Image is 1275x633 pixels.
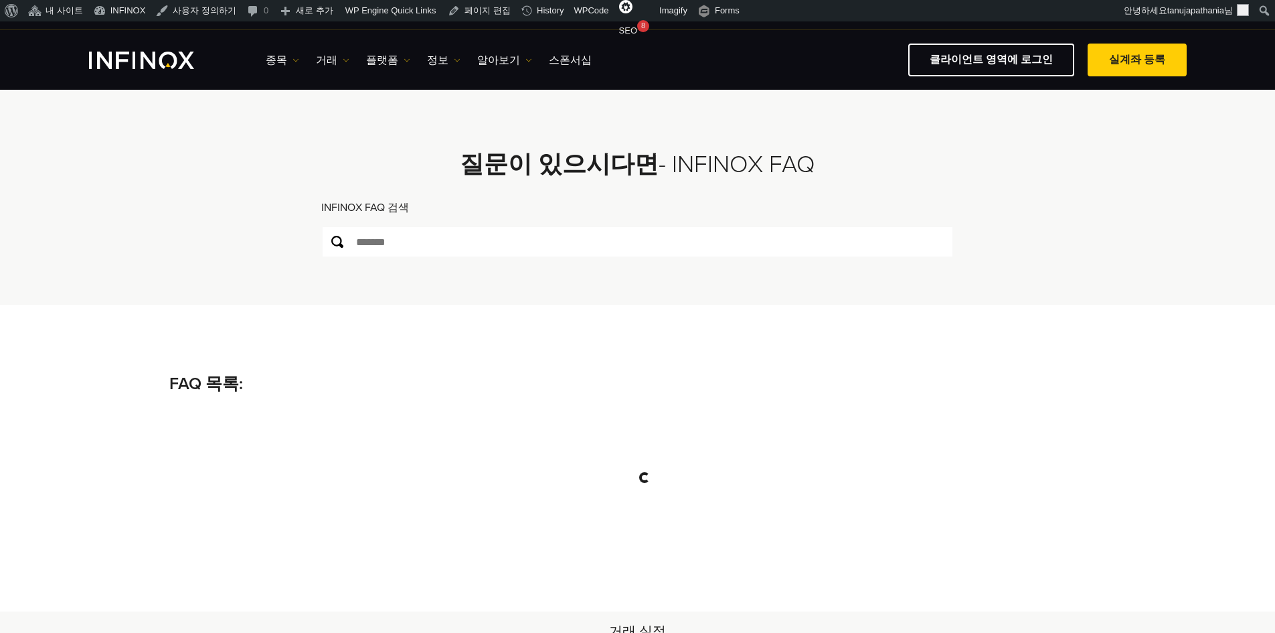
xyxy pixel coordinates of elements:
[908,44,1074,76] a: 클라이언트 영역에 로그인
[549,52,592,68] a: 스폰서십
[266,52,299,68] a: 종목
[619,25,637,36] span: SEO
[637,20,649,32] div: 8
[477,52,532,68] a: 알아보기
[169,372,1106,397] p: FAQ 목록:
[366,52,410,68] a: 플랫폼
[316,52,349,68] a: 거래
[1088,44,1187,76] a: 실계좌 등록
[1167,5,1224,15] span: tanujapathania
[286,150,989,180] h2: - INFINOX FAQ
[89,52,226,69] a: INFINOX Logo
[460,150,659,179] strong: 질문이 있으시다면
[321,200,954,226] div: INFINOX FAQ 검색
[427,52,460,68] a: 정보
